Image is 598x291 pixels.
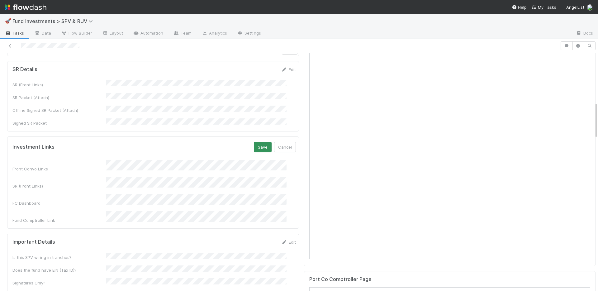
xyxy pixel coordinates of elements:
[232,29,266,39] a: Settings
[197,29,232,39] a: Analytics
[532,4,556,10] a: My Tasks
[512,4,527,10] div: Help
[12,18,96,24] span: Fund Investments > SPV & RUV
[12,107,106,113] div: Offline Signed SR Packet (Attach)
[532,5,556,10] span: My Tasks
[5,2,46,12] img: logo-inverted-e16ddd16eac7371096b0.svg
[12,120,106,126] div: Signed SR Packet
[12,183,106,189] div: SR (Front Links)
[5,18,11,24] span: 🚀
[128,29,168,39] a: Automation
[97,29,128,39] a: Layout
[56,29,97,39] a: Flow Builder
[12,94,106,101] div: SR Packet (Attach)
[274,142,296,152] button: Cancel
[587,4,593,11] img: avatar_ddac2f35-6c49-494a-9355-db49d32eca49.png
[566,5,584,10] span: AngelList
[12,267,106,273] div: Does the fund have EIN (Tax ID)?
[254,142,272,152] button: Save
[281,240,296,245] a: Edit
[12,166,106,172] div: Front Convo Links
[12,217,106,223] div: Fund Comptroller Link
[5,30,24,36] span: Tasks
[12,200,106,206] div: FC Dashboard
[29,29,56,39] a: Data
[571,29,598,39] a: Docs
[12,82,106,88] div: SR (Front Links)
[61,30,92,36] span: Flow Builder
[12,280,106,286] div: Signatures Only?
[281,67,296,72] a: Edit
[12,254,106,260] div: Is this SPV wiring in tranches?
[309,276,372,283] h5: Port Co Comptroller Page
[12,144,55,150] h5: Investment Links
[12,66,37,73] h5: SR Details
[168,29,197,39] a: Team
[12,239,55,245] h5: Important Details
